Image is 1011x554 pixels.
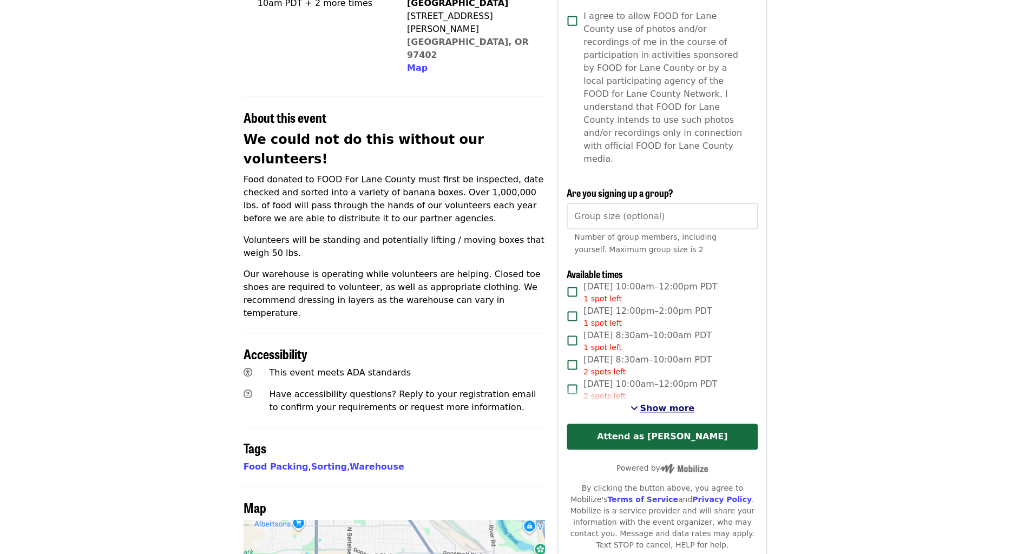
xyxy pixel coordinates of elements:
[244,268,545,320] p: Our warehouse is operating while volunteers are helping. Closed toe shoes are required to volunte...
[244,234,545,260] p: Volunteers will be standing and potentially lifting / moving boxes that weigh 50 lbs.
[407,63,428,73] span: Map
[270,390,536,413] span: Have accessibility questions? Reply to your registration email to confirm your requirements or re...
[584,392,626,401] span: 2 spots left
[631,403,695,415] button: See more timeslots
[567,186,674,200] span: Are you signing up a group?
[407,10,536,36] div: [STREET_ADDRESS][PERSON_NAME]
[244,130,545,169] h2: We could not do this without our volunteers!
[660,464,708,474] img: Powered by Mobilize
[244,462,311,472] span: ,
[244,439,266,458] span: Tags
[244,390,252,400] i: question-circle icon
[584,378,718,403] span: [DATE] 10:00am–12:00pm PDT
[567,267,623,281] span: Available times
[407,37,529,60] a: [GEOGRAPHIC_DATA], OR 97402
[244,345,307,364] span: Accessibility
[584,319,622,328] span: 1 spot left
[244,498,266,517] span: Map
[244,173,545,225] p: Food donated to FOOD For Lane County must first be inspected, date checked and sorted into a vari...
[575,233,717,254] span: Number of group members, including yourself. Maximum group size is 2
[244,108,326,127] span: About this event
[567,424,758,450] button: Attend as [PERSON_NAME]
[608,496,679,504] a: Terms of Service
[311,462,347,472] a: Sorting
[640,404,695,414] span: Show more
[567,483,758,551] div: By clicking the button above, you agree to Mobilize's and . Mobilize is a service provider and wi...
[584,344,622,352] span: 1 spot left
[584,329,712,354] span: [DATE] 8:30am–10:00am PDT
[350,462,404,472] a: Warehouse
[584,281,718,305] span: [DATE] 10:00am–12:00pm PDT
[244,368,252,378] i: universal-access icon
[584,10,750,166] span: I agree to allow FOOD for Lane County use of photos and/or recordings of me in the course of part...
[584,305,713,329] span: [DATE] 12:00pm–2:00pm PDT
[311,462,350,472] span: ,
[584,354,712,378] span: [DATE] 8:30am–10:00am PDT
[584,295,622,304] span: 1 spot left
[616,464,708,473] span: Powered by
[567,203,758,229] input: [object Object]
[693,496,752,504] a: Privacy Policy
[270,368,411,378] span: This event meets ADA standards
[244,462,308,472] a: Food Packing
[407,62,428,75] button: Map
[584,368,626,377] span: 2 spots left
